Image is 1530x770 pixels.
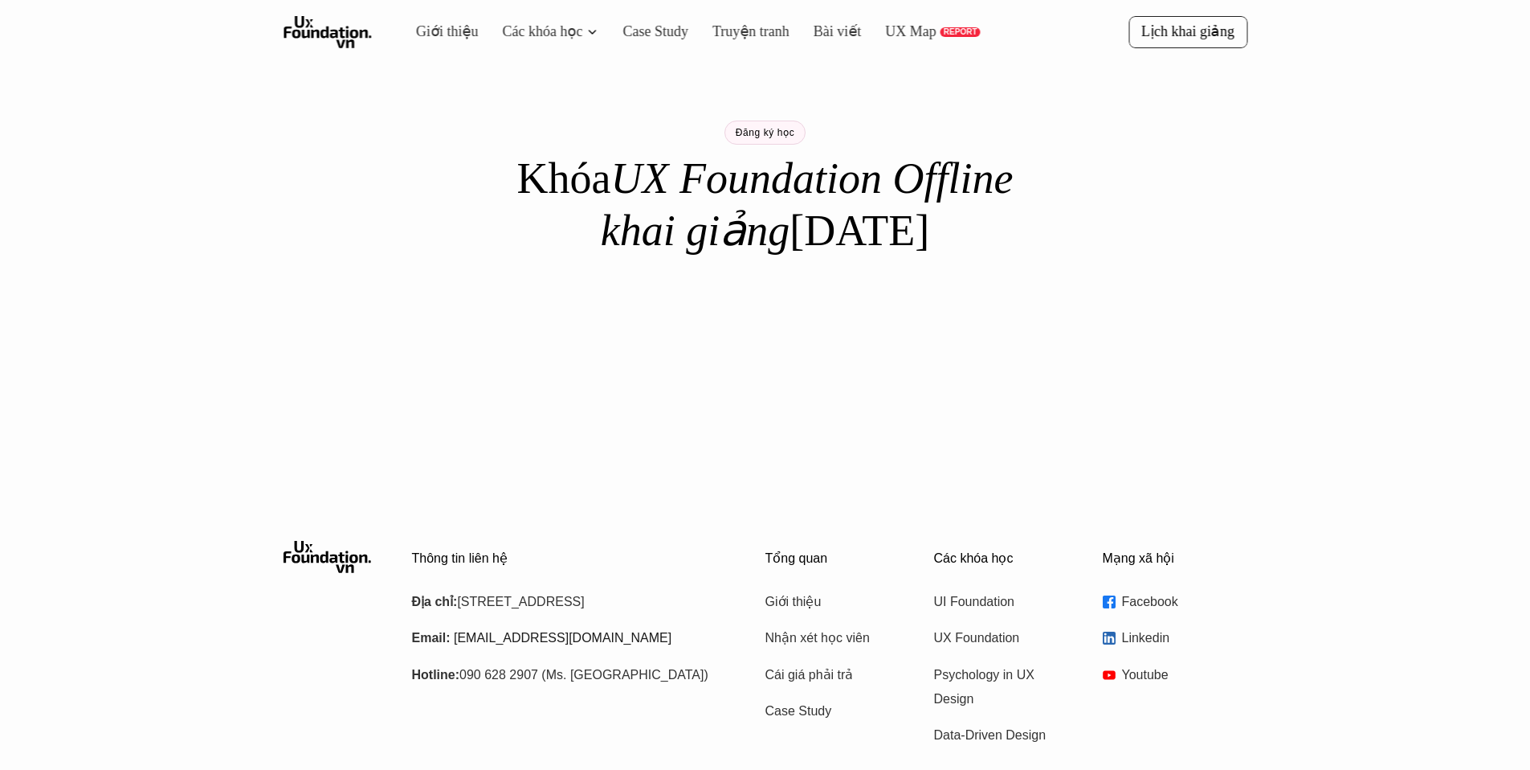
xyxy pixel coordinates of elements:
[934,663,1063,712] a: Psychology in UX Design
[736,127,795,138] p: Đăng ký học
[934,626,1063,650] a: UX Foundation
[765,626,894,650] a: Nhận xét học viên
[765,663,894,687] a: Cái giá phải trả
[454,631,671,645] a: [EMAIL_ADDRESS][DOMAIN_NAME]
[412,551,725,566] p: Thông tin liên hệ
[617,23,680,41] a: Case Study
[412,595,458,608] strong: Địa chỉ:
[412,663,725,687] p: 090 628 2907 (Ms. [GEOGRAPHIC_DATA])
[1146,23,1234,41] p: Lịch khai giảng
[765,590,894,614] a: Giới thiệu
[412,590,725,614] p: [STREET_ADDRESS]
[412,668,460,682] strong: Hotline:
[1103,551,1247,566] p: Mạng xã hội
[934,551,1079,566] p: Các khóa học
[872,23,923,41] a: UX Map
[1122,590,1247,614] p: Facebook
[765,699,894,723] a: Case Study
[934,723,1063,747] a: Data-Driven Design
[484,153,1047,257] h1: Khóa [DATE]
[930,27,960,37] p: REPORT
[704,23,781,41] a: Truyện tranh
[444,289,1087,410] iframe: Tally form
[603,150,1022,259] em: UX Foundation Offline khai giảng
[806,23,848,41] a: Bài viết
[412,631,451,645] strong: Email:
[1103,590,1247,614] a: Facebook
[1122,626,1247,650] p: Linkedin
[927,27,963,37] a: REPORT
[934,590,1063,614] a: UI Foundation
[1103,663,1247,687] a: Youtube
[1103,626,1247,650] a: Linkedin
[500,23,577,41] a: Các khóa học
[1133,16,1247,47] a: Lịch khai giảng
[416,23,475,41] a: Giới thiệu
[765,551,910,566] p: Tổng quan
[1122,663,1247,687] p: Youtube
